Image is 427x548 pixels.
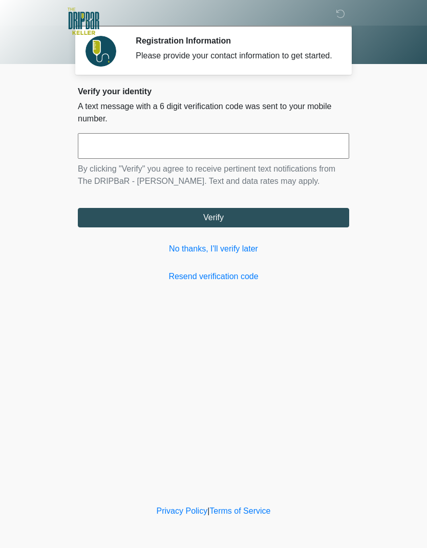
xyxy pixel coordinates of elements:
div: Please provide your contact information to get started. [136,50,334,62]
img: The DRIPBaR - Keller Logo [68,8,99,35]
a: | [207,507,209,515]
a: Resend verification code [78,270,349,283]
button: Verify [78,208,349,227]
h2: Verify your identity [78,87,349,96]
a: Privacy Policy [157,507,208,515]
img: Agent Avatar [86,36,116,67]
a: Terms of Service [209,507,270,515]
a: No thanks, I'll verify later [78,243,349,255]
p: By clicking "Verify" you agree to receive pertinent text notifications from The DRIPBaR - [PERSON... [78,163,349,187]
p: A text message with a 6 digit verification code was sent to your mobile number. [78,100,349,125]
